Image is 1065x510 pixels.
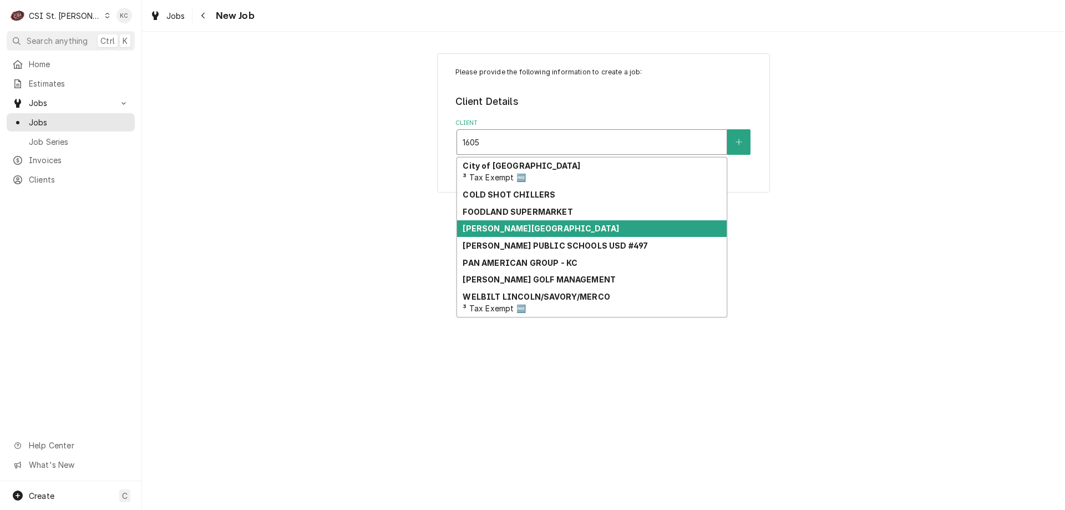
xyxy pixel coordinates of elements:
[29,136,129,148] span: Job Series
[455,94,752,109] legend: Client Details
[195,7,212,24] button: Navigate back
[29,78,129,89] span: Estimates
[7,31,135,51] button: Search anythingCtrlK
[29,117,129,128] span: Jobs
[29,174,129,185] span: Clients
[455,119,752,155] div: Client
[7,151,135,169] a: Invoices
[7,170,135,189] a: Clients
[463,161,580,170] strong: City of [GEOGRAPHIC_DATA]
[7,94,135,112] a: Go to Jobs
[10,8,26,23] div: CSI St. Louis's Avatar
[29,58,129,70] span: Home
[463,207,572,216] strong: FOODLAND SUPERMARKET
[29,459,128,471] span: What's New
[29,440,128,451] span: Help Center
[463,258,577,267] strong: PAN AMERICAN GROUP - KC
[463,190,555,199] strong: COLD SHOT CHILLERS
[123,35,128,47] span: K
[455,119,752,128] label: Client
[463,275,616,284] strong: [PERSON_NAME] GOLF MANAGEMENT
[463,173,525,182] span: ³ Tax Exempt 🆓
[29,154,129,166] span: Invoices
[7,74,135,93] a: Estimates
[212,8,255,23] span: New Job
[437,53,770,193] div: Job Create/Update
[7,113,135,132] a: Jobs
[455,67,752,77] p: Please provide the following information to create a job:
[7,456,135,474] a: Go to What's New
[463,224,619,233] strong: [PERSON_NAME][GEOGRAPHIC_DATA]
[166,10,185,22] span: Jobs
[100,35,115,47] span: Ctrl
[736,138,742,146] svg: Create New Client
[7,436,135,455] a: Go to Help Center
[145,7,190,25] a: Jobs
[463,292,610,301] strong: WELBILT LINCOLN/SAVORY/MERCO
[463,304,525,313] span: ³ Tax Exempt 🆓
[455,67,752,155] div: Job Create/Update Form
[116,8,132,23] div: Kelly Christen's Avatar
[10,8,26,23] div: C
[463,241,648,250] strong: [PERSON_NAME] PUBLIC SCHOOLS USD #497
[29,491,54,501] span: Create
[29,97,113,109] span: Jobs
[122,490,128,502] span: C
[27,35,88,47] span: Search anything
[7,55,135,73] a: Home
[7,133,135,151] a: Job Series
[29,10,101,22] div: CSI St. [PERSON_NAME]
[116,8,132,23] div: KC
[727,129,750,155] button: Create New Client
